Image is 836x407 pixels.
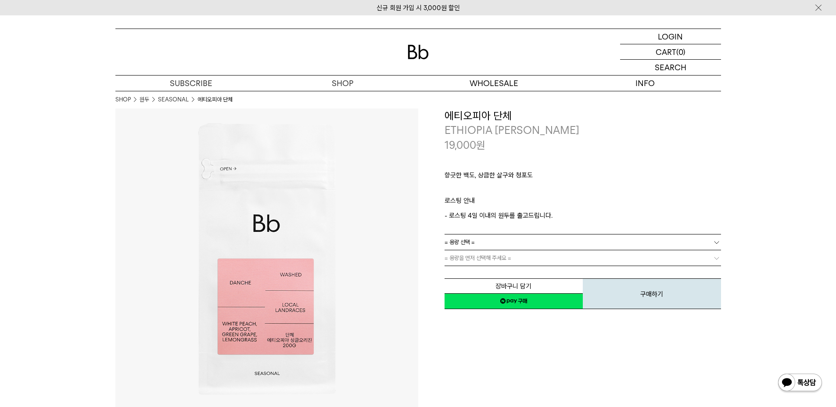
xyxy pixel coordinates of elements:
[476,139,485,151] span: 원
[445,138,485,153] p: 19,000
[445,210,721,221] p: - 로스팅 4일 이내의 원두를 출고드립니다.
[408,45,429,59] img: 로고
[158,95,189,104] a: SEASONAL
[445,170,721,185] p: 향긋한 백도, 상큼한 살구와 청포도
[620,44,721,60] a: CART (0)
[115,76,267,91] a: SUBSCRIBE
[445,185,721,195] p: ㅤ
[655,60,686,75] p: SEARCH
[418,76,570,91] p: WHOLESALE
[445,293,583,309] a: 새창
[583,278,721,309] button: 구매하기
[656,44,676,59] p: CART
[377,4,460,12] a: 신규 회원 가입 시 3,000원 할인
[197,95,233,104] li: 에티오피아 단체
[445,108,721,123] h3: 에티오피아 단체
[445,278,583,294] button: 장바구니 담기
[658,29,683,44] p: LOGIN
[445,234,475,250] span: = 용량 선택 =
[445,250,511,266] span: = 용량을 먼저 선택해 주세요 =
[445,123,721,138] p: ETHIOPIA [PERSON_NAME]
[570,76,721,91] p: INFO
[445,195,721,210] p: 로스팅 안내
[620,29,721,44] a: LOGIN
[777,373,823,394] img: 카카오톡 채널 1:1 채팅 버튼
[140,95,149,104] a: 원두
[115,95,131,104] a: SHOP
[676,44,685,59] p: (0)
[267,76,418,91] a: SHOP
